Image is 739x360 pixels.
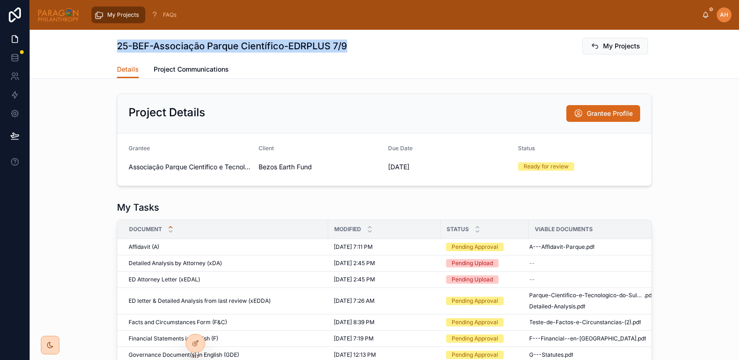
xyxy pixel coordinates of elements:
span: Grantee [129,145,150,152]
a: G---Statutes.pdf [529,351,654,359]
a: [DATE] 2:45 PM [334,260,435,267]
div: Pending Upload [452,275,493,284]
span: [DATE] 12:13 PM [334,351,376,359]
div: Pending Approval [452,334,498,343]
span: Detailed Analysis by Attorney (xDA) [129,260,222,267]
div: Pending Approval [452,243,498,251]
span: Client [259,145,274,152]
span: [DATE] [388,162,511,172]
span: [DATE] 7:19 PM [334,335,374,342]
span: Status [518,145,535,152]
span: [DATE] 7:26 AM [334,297,375,305]
a: -- [529,276,654,283]
a: ED letter & Detailed Analysis from last review (xEDDA) [129,297,323,305]
a: A---Affidavit-Parque.pdf [529,243,654,251]
span: [DATE] 7:11 PM [334,243,373,251]
span: .pdf [585,243,595,251]
span: Grantee Profile [587,109,633,118]
a: F---Financial--en-[GEOGRAPHIC_DATA].pdf [529,335,654,342]
span: .pdf [636,335,646,342]
span: Status [447,226,469,233]
a: Pending Approval [446,243,523,251]
span: Detailed-Analysis [529,303,576,310]
span: My Projects [107,11,139,19]
a: Pending Approval [446,334,523,343]
span: Viable Documents [535,226,593,233]
a: [DATE] 7:11 PM [334,243,435,251]
a: [DATE] 12:13 PM [334,351,435,359]
span: [DATE] 2:45 PM [334,276,375,283]
div: Ready for review [524,162,569,171]
a: Detailed Analysis by Attorney (xDA) [129,260,323,267]
span: F---Financial--en-[GEOGRAPHIC_DATA] [529,335,636,342]
a: [DATE] 8:39 PM [334,319,435,326]
span: [DATE] 8:39 PM [334,319,375,326]
a: Project Communications [154,61,229,80]
a: ED Attorney Letter (xEDAL) [129,276,323,283]
span: -- [529,260,535,267]
span: .pdf [576,303,585,310]
span: Associação Parque Científico e Tecnológico do Sul da Bahia - PCTSul [129,162,251,172]
div: Pending Upload [452,259,493,267]
span: ED letter & Detailed Analysis from last review (xEDDA) [129,297,271,305]
span: Project Communications [154,65,229,74]
a: Pending Upload [446,259,523,267]
a: Pending Approval [446,318,523,327]
a: Pending Approval [446,351,523,359]
span: My Projects [603,41,640,51]
a: Pending Approval [446,297,523,305]
span: .pdf [631,319,641,326]
a: Teste-de-Factos-e-Circunstancias-(2).pdf [529,319,654,326]
div: scrollable content [87,5,702,25]
button: My Projects [582,38,648,54]
span: Affidavit (A) [129,243,159,251]
span: Bezos Earth Fund [259,162,312,172]
h1: My Tasks [117,201,159,214]
span: Due Date [388,145,413,152]
a: My Projects [91,7,145,23]
span: ED Attorney Letter (xEDAL) [129,276,200,283]
div: Pending Approval [452,318,498,327]
a: [DATE] 2:45 PM [334,276,435,283]
a: Governance Document(s) in English (GDE) [129,351,323,359]
span: Modified [334,226,361,233]
a: Parque-Cientifico-e-Tecnologico-do-Sul-da-[GEOGRAPHIC_DATA]-Cover-Letter.pdfDetailed-Analysis.pdf [529,292,654,310]
img: App logo [37,7,79,22]
div: Pending Approval [452,297,498,305]
div: Pending Approval [452,351,498,359]
span: Teste-de-Factos-e-Circunstancias-(2) [529,319,631,326]
a: [DATE] 7:26 AM [334,297,435,305]
a: Details [117,61,139,79]
a: FAQs [147,7,183,23]
h2: Project Details [129,105,205,120]
a: Facts and Circumstances Form (F&C) [129,319,323,326]
a: [DATE] 7:19 PM [334,335,435,342]
a: -- [529,260,654,267]
span: Parque-Cientifico-e-Tecnologico-do-Sul-da-[GEOGRAPHIC_DATA]-Cover-Letter [529,292,644,299]
span: Financial Statements in English (F) [129,335,218,342]
span: Governance Document(s) in English (GDE) [129,351,239,359]
span: AH [720,11,728,19]
span: .pdf [644,292,654,299]
span: G---Statutes [529,351,564,359]
span: -- [529,276,535,283]
span: Facts and Circumstances Form (F&C) [129,319,227,326]
a: Pending Upload [446,275,523,284]
h1: 25-BEF-Associação Parque Científico-EDRPLUS 7/9 [117,40,347,53]
span: Document [129,226,162,233]
span: Details [117,65,139,74]
span: FAQs [163,11,176,19]
button: Grantee Profile [566,105,640,122]
a: Affidavit (A) [129,243,323,251]
span: A---Affidavit-Parque [529,243,585,251]
a: Financial Statements in English (F) [129,335,323,342]
span: .pdf [564,351,573,359]
span: [DATE] 2:45 PM [334,260,375,267]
